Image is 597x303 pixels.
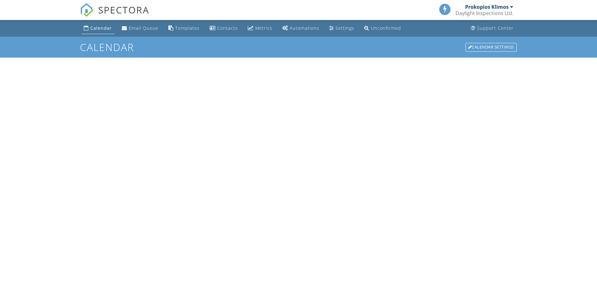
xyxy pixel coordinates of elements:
[255,25,272,31] div: Metrics
[90,25,112,31] div: Calendar
[80,3,94,17] img: The Best Home Inspection Software - Spectora
[362,23,404,34] a: Unconfirmed
[371,25,401,31] div: Unconfirmed
[217,25,238,31] div: Contacts
[290,25,319,31] div: Automations
[465,42,517,52] a: Calendar Settings
[207,23,240,34] a: Contacts
[465,4,509,10] div: Prokopios Klimos
[129,25,158,31] div: Email Queue
[119,23,161,34] a: Email Queue
[468,23,516,34] a: Support Center
[166,23,202,34] a: Templates
[327,23,357,34] a: Settings
[336,25,354,31] div: Settings
[175,25,200,31] div: Templates
[80,8,149,22] a: SPECTORA
[80,42,517,53] h1: Calendar
[81,23,114,34] a: Calendar
[455,10,513,16] div: Daylight Inspections Ltd.
[245,23,275,34] a: Metrics
[280,23,322,34] a: Automations (Basic)
[477,25,514,31] div: Support Center
[98,3,149,16] span: SPECTORA
[465,43,517,52] div: Calendar Settings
